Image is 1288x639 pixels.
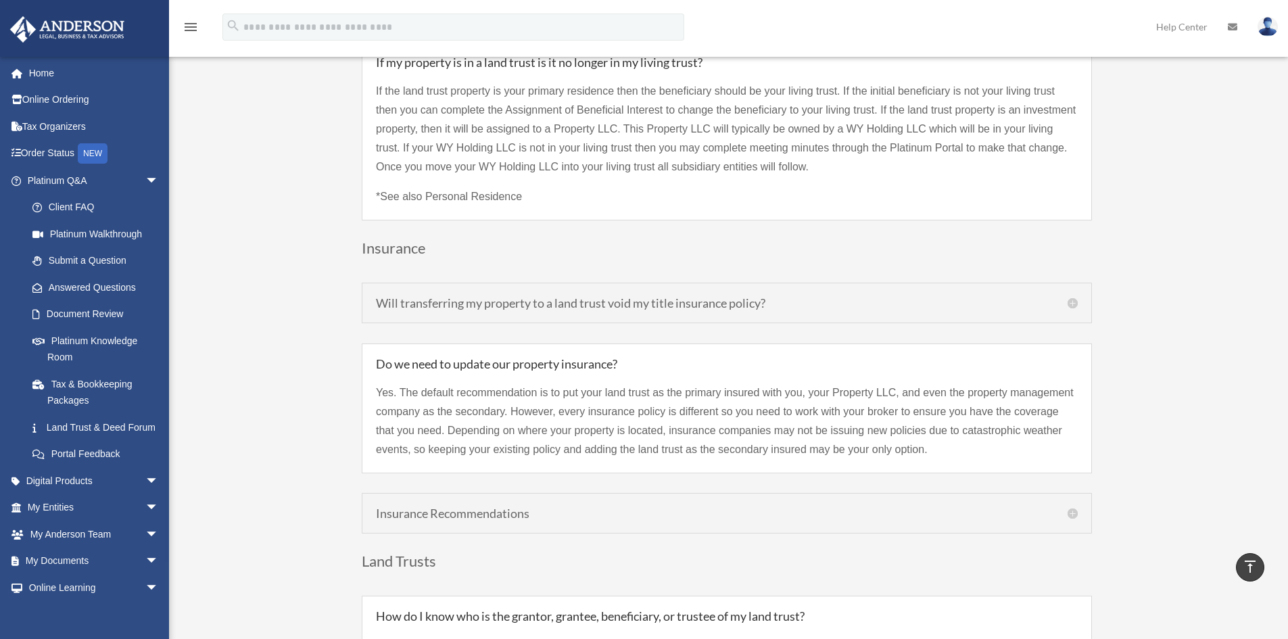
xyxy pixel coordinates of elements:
a: Platinum Walkthrough [19,220,179,247]
i: menu [183,19,199,35]
h5: Do we need to update our property insurance? [376,358,1078,370]
a: Document Review [19,301,179,328]
a: Digital Productsarrow_drop_down [9,467,179,494]
a: Answered Questions [19,274,179,301]
a: Portal Feedback [19,441,179,468]
a: vertical_align_top [1236,553,1264,582]
a: Tax & Bookkeeping Packages [19,371,179,414]
a: Client FAQ [19,194,179,221]
a: Online Learningarrow_drop_down [9,574,179,601]
a: My Anderson Teamarrow_drop_down [9,521,179,548]
div: NEW [78,143,108,164]
a: Submit a Question [19,247,179,275]
p: Yes. The default recommendation is to put your land trust as the primary insured with you, your P... [376,383,1078,459]
span: arrow_drop_down [145,548,172,575]
span: arrow_drop_down [145,521,172,548]
img: Anderson Advisors Platinum Portal [6,16,128,43]
span: arrow_drop_down [145,574,172,602]
a: Land Trust & Deed Forum [19,414,172,441]
a: My Entitiesarrow_drop_down [9,494,179,521]
h5: Insurance Recommendations [376,507,1078,519]
a: Platinum Knowledge Room [19,327,179,371]
a: Order StatusNEW [9,140,179,168]
a: Platinum Q&Aarrow_drop_down [9,167,179,194]
p: If the land trust property is your primary residence then the beneficiary should be your living t... [376,82,1078,187]
a: Online Ordering [9,87,179,114]
a: Tax Organizers [9,113,179,140]
a: menu [183,24,199,35]
i: vertical_align_top [1242,559,1258,575]
h5: Will transferring my property to a land trust void my title insurance policy? [376,297,1078,309]
span: arrow_drop_down [145,494,172,522]
i: search [226,18,241,33]
span: arrow_drop_down [145,167,172,195]
h3: Insurance [362,241,1092,262]
h5: If my property is in a land trust is it no longer in my living trust? [376,56,1078,68]
img: User Pic [1258,17,1278,37]
a: Home [9,60,179,87]
h5: How do I know who is the grantor, grantee, beneficiary, or trustee of my land trust? [376,610,1078,622]
a: My Documentsarrow_drop_down [9,548,179,575]
h3: Land Trusts [362,554,1092,575]
span: arrow_drop_down [145,467,172,495]
p: *See also Personal Residence [376,187,1078,206]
